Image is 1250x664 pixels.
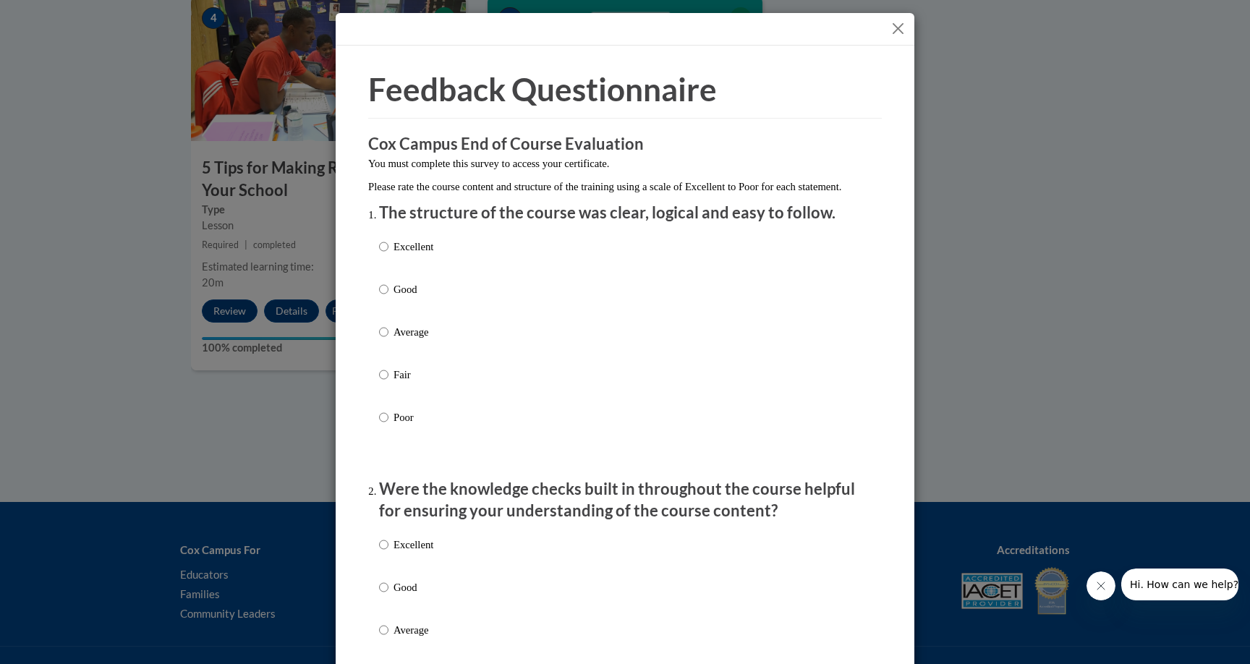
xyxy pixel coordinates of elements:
[368,70,717,108] span: Feedback Questionnaire
[379,239,388,255] input: Excellent
[368,133,882,156] h3: Cox Campus End of Course Evaluation
[1121,569,1238,600] iframe: Message from company
[1087,571,1115,600] iframe: Close message
[379,579,388,595] input: Good
[368,179,882,195] p: Please rate the course content and structure of the training using a scale of Excellent to Poor f...
[394,281,433,297] p: Good
[368,156,882,171] p: You must complete this survey to access your certificate.
[379,281,388,297] input: Good
[394,367,433,383] p: Fair
[379,622,388,638] input: Average
[379,537,388,553] input: Excellent
[394,324,433,340] p: Average
[379,367,388,383] input: Fair
[379,478,871,523] p: Were the knowledge checks built in throughout the course helpful for ensuring your understanding ...
[379,409,388,425] input: Poor
[394,537,433,553] p: Excellent
[394,239,433,255] p: Excellent
[379,324,388,340] input: Average
[394,409,433,425] p: Poor
[394,579,433,595] p: Good
[379,202,871,224] p: The structure of the course was clear, logical and easy to follow.
[889,20,907,38] button: Close
[394,622,433,638] p: Average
